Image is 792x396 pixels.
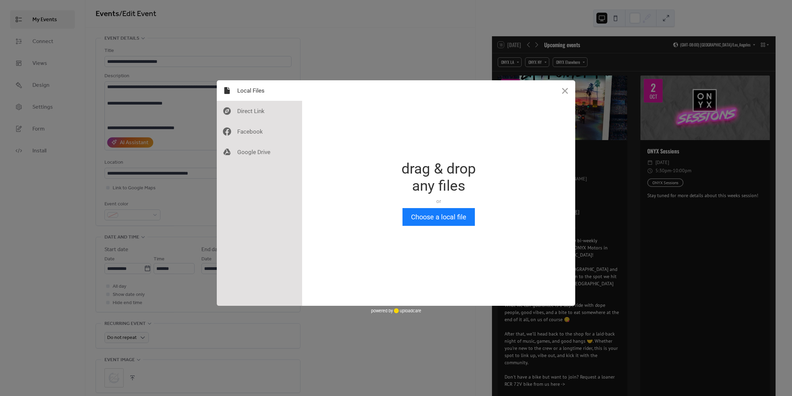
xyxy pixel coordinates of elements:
[217,121,302,142] div: Facebook
[371,306,421,316] div: powered by
[217,142,302,162] div: Google Drive
[555,80,575,101] button: Close
[217,80,302,101] div: Local Files
[217,101,302,121] div: Direct Link
[401,198,476,205] div: or
[402,208,475,226] button: Choose a local file
[401,160,476,194] div: drag & drop any files
[393,308,421,313] a: uploadcare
